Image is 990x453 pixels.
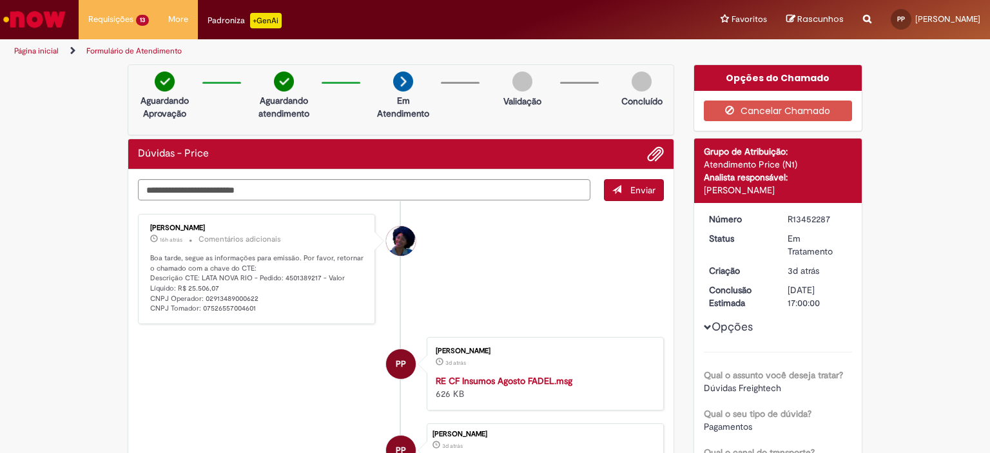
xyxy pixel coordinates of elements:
a: Formulário de Atendimento [86,46,182,56]
img: ServiceNow [1,6,68,32]
span: Dúvidas Freightech [704,382,781,394]
dt: Criação [699,264,779,277]
div: R13452287 [788,213,848,226]
span: Pagamentos [704,421,752,432]
div: Em Tratamento [788,232,848,258]
dt: Status [699,232,779,245]
dt: Número [699,213,779,226]
img: check-circle-green.png [274,72,294,92]
img: img-circle-grey.png [512,72,532,92]
p: Validação [503,95,541,108]
p: +GenAi [250,13,282,28]
img: check-circle-green.png [155,72,175,92]
div: [DATE] 17:00:00 [788,284,848,309]
time: 27/08/2025 12:50:37 [445,359,466,367]
div: [PERSON_NAME] [432,430,657,438]
span: [PERSON_NAME] [915,14,980,24]
a: Rascunhos [786,14,844,26]
small: Comentários adicionais [199,234,281,245]
time: 27/08/2025 12:50:39 [442,442,463,450]
p: Aguardando Aprovação [133,94,196,120]
div: [PERSON_NAME] [436,347,650,355]
span: 3d atrás [445,359,466,367]
div: [PERSON_NAME] [704,184,853,197]
span: Rascunhos [797,13,844,25]
h2: Dúvidas - Price Histórico de tíquete [138,148,209,160]
span: Requisições [88,13,133,26]
img: arrow-next.png [393,72,413,92]
a: Página inicial [14,46,59,56]
div: Opções do Chamado [694,65,862,91]
div: [PERSON_NAME] [150,224,365,232]
b: Qual o assunto você deseja tratar? [704,369,843,381]
div: Padroniza [208,13,282,28]
div: Esther Teodoro Da Silva [386,226,416,256]
div: Paulo Paulino [386,349,416,379]
b: Qual o seu tipo de dúvida? [704,408,811,419]
span: PP [897,15,905,23]
p: Aguardando atendimento [253,94,315,120]
button: Adicionar anexos [647,146,664,162]
img: img-circle-grey.png [632,72,652,92]
time: 29/08/2025 16:58:59 [160,236,182,244]
dt: Conclusão Estimada [699,284,779,309]
span: 16h atrás [160,236,182,244]
ul: Trilhas de página [10,39,650,63]
div: Analista responsável: [704,171,853,184]
span: 3d atrás [442,442,463,450]
span: Favoritos [732,13,767,26]
p: Em Atendimento [372,94,434,120]
p: Concluído [621,95,663,108]
div: Atendimento Price (N1) [704,158,853,171]
span: Enviar [630,184,655,196]
div: 27/08/2025 12:50:39 [788,264,848,277]
span: 3d atrás [788,265,819,276]
div: Grupo de Atribuição: [704,145,853,158]
button: Enviar [604,179,664,201]
p: Boa tarde, segue as informações para emissão. Por favor, retornar o chamado com a chave do CTE: D... [150,253,365,314]
span: 13 [136,15,149,26]
span: PP [396,349,406,380]
div: 626 KB [436,374,650,400]
span: More [168,13,188,26]
button: Cancelar Chamado [704,101,853,121]
a: RE CF Insumos Agosto FADEL.msg [436,375,572,387]
time: 27/08/2025 12:50:39 [788,265,819,276]
textarea: Digite sua mensagem aqui... [138,179,590,201]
